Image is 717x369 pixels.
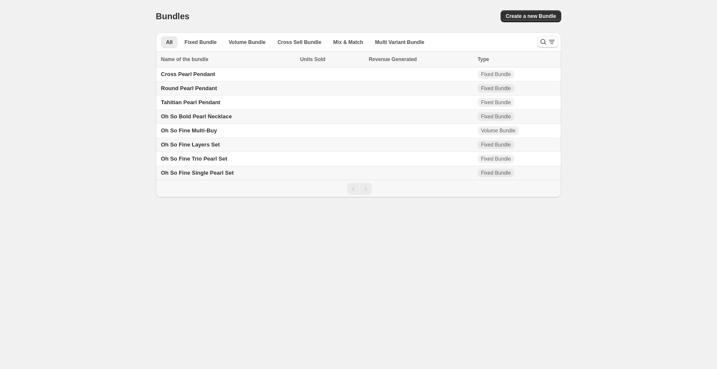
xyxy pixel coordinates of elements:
span: Fixed Bundle [481,141,511,148]
span: All [166,39,172,46]
nav: Pagination [156,180,561,197]
span: Multi Variant Bundle [375,39,424,46]
div: Type [478,55,556,64]
span: Create a new Bundle [506,13,556,20]
div: Name of the bundle [161,55,295,64]
button: Units Sold [300,55,334,64]
span: Round Pearl Pendant [161,85,217,91]
span: Oh So Fine Single Pearl Set [161,170,234,176]
span: Cross Sell Bundle [277,39,321,46]
span: Units Sold [300,55,325,64]
button: Search and filter results [537,36,558,48]
span: Mix & Match [333,39,363,46]
span: Oh So Fine Layers Set [161,141,220,148]
span: Fixed Bundle [481,155,511,162]
h1: Bundles [156,11,189,21]
span: Fixed Bundle [481,113,511,120]
span: Fixed Bundle [481,99,511,106]
span: Volume Bundle [481,127,516,134]
span: Oh So Fine Multi-Buy [161,127,217,134]
span: Oh So Fine Trio Pearl Set [161,155,227,162]
span: Tahitian Pearl Pendant [161,99,220,105]
span: Revenue Generated [369,55,417,64]
span: Fixed Bundle [481,85,511,92]
span: Cross Pearl Pendant [161,71,215,77]
button: Revenue Generated [369,55,426,64]
span: Volume Bundle [229,39,265,46]
span: Fixed Bundle [481,71,511,78]
span: Oh So Bold Pearl Necklace [161,113,232,120]
span: Fixed Bundle [481,170,511,176]
span: Fixed Bundle [184,39,216,46]
button: Create a new Bundle [501,10,561,22]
